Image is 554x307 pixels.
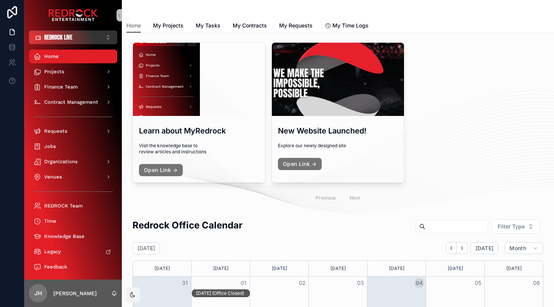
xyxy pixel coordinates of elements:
[133,43,265,116] div: Screenshot-2025-08-19-at-2.09.49-PM.png
[44,143,56,149] span: Jobs
[34,289,42,298] span: JH
[271,42,404,183] a: New Website Launched!Explore our newly designed siteOpen Link →
[139,143,259,155] span: Visit the knowledge base to review articles and instructions
[471,242,498,254] button: [DATE]
[48,9,98,21] img: App logo
[310,261,366,276] div: [DATE]
[29,260,117,274] a: Feedback
[44,34,72,41] span: REDROCK LIVE
[44,233,85,239] span: Knowledge Base
[298,278,307,288] button: 02
[509,245,526,252] span: Month
[239,278,248,288] button: 01
[498,223,525,230] span: Filter Type
[24,44,122,280] div: scrollable content
[44,159,78,165] span: Organizations
[29,155,117,169] a: Organizations
[532,278,541,288] button: 06
[29,95,117,109] a: Contract Management
[369,261,425,276] div: [DATE]
[29,65,117,79] a: Projects
[278,158,322,170] a: Open Link →
[29,230,117,243] a: Knowledge Base
[325,19,369,34] a: My Time Logs
[193,261,249,276] div: [DATE]
[44,203,83,209] span: REDROCK Team
[29,214,117,228] a: Time
[44,128,67,134] span: Requests
[251,261,307,276] div: [DATE]
[134,261,190,276] div: [DATE]
[126,22,141,29] span: Home
[491,219,540,234] button: Select Button
[133,219,243,231] h2: Redrock Office Calendar
[139,125,259,137] h3: Learn about MyRedrock
[446,242,457,254] button: Back
[272,43,404,116] div: Screenshot-2025-08-19-at-10.28.09-AM.png
[279,19,313,34] a: My Requests
[29,199,117,213] a: REDROCK Team
[44,84,78,90] span: Finance Team
[44,69,64,75] span: Projects
[505,242,543,254] button: Month
[29,170,117,184] a: Venues
[473,278,482,288] button: 05
[29,140,117,153] a: Jobs
[126,19,141,33] a: Home
[44,174,62,180] span: Venues
[457,242,468,254] button: Next
[279,22,313,29] span: My Requests
[29,50,117,63] a: Home
[356,278,365,288] button: 03
[196,290,249,296] div: [DATE] (Office Closed)
[133,42,265,183] a: Learn about MyRedrockVisit the knowledge base to review articles and instructionsOpen Link →
[53,289,97,297] p: [PERSON_NAME]
[137,244,155,252] h2: [DATE]
[29,31,117,44] button: Select Button
[196,22,220,29] span: My Tasks
[153,22,184,29] span: My Projects
[233,19,267,34] a: My Contracts
[233,22,267,29] span: My Contracts
[153,19,184,34] a: My Projects
[427,261,483,276] div: [DATE]
[29,124,117,138] a: Requests
[29,275,117,289] a: IT Request
[44,279,71,285] span: IT Request
[44,249,61,255] span: Legacy
[139,164,183,176] a: Open Link →
[44,218,56,224] span: Time
[196,19,220,34] a: My Tasks
[476,245,493,252] span: [DATE]
[180,278,190,288] button: 31
[278,125,398,137] h3: New Website Launched!
[486,261,542,276] div: [DATE]
[415,278,424,288] button: 04
[44,53,59,59] span: Home
[332,22,369,29] span: My Time Logs
[29,245,117,259] a: Legacy
[196,290,249,297] div: Labor Day (Office Closed)
[44,264,67,270] span: Feedback
[29,80,117,94] a: Finance Team
[44,99,98,105] span: Contract Management
[278,143,398,149] span: Explore our newly designed site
